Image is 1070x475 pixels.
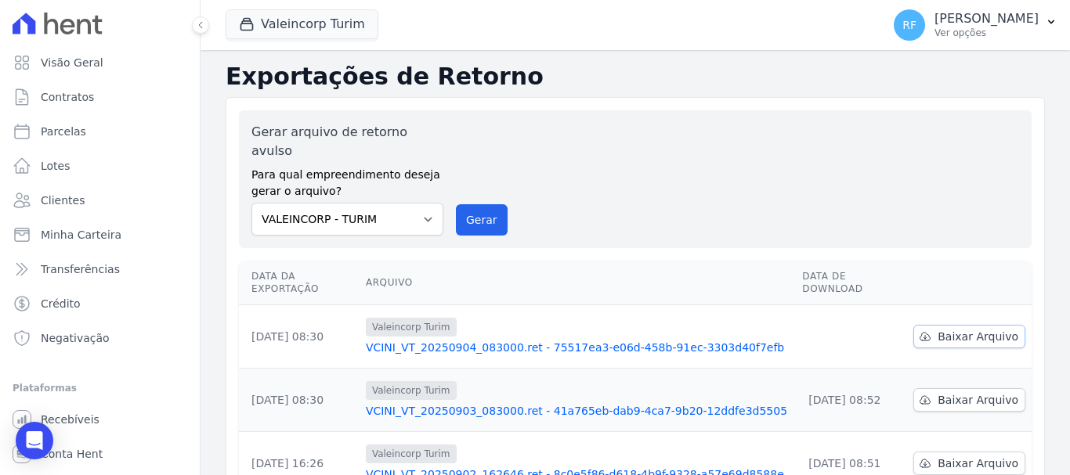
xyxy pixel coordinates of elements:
a: Minha Carteira [6,219,193,250]
a: Conta Hent [6,438,193,470]
span: Conta Hent [41,446,103,462]
span: Contratos [41,89,94,105]
a: Transferências [6,254,193,285]
th: Data de Download [796,261,907,305]
a: Contratos [6,81,193,113]
span: Valeincorp Turim [366,381,457,400]
a: Parcelas [6,116,193,147]
h2: Exportações de Retorno [226,63,1045,91]
span: Recebíveis [41,412,99,427]
a: VCINI_VT_20250904_083000.ret - 75517ea3-e06d-458b-91ec-3303d40f7efb [366,340,790,355]
a: Baixar Arquivo [913,325,1025,348]
span: Valeincorp Turim [366,444,457,463]
span: Baixar Arquivo [938,392,1018,408]
div: Open Intercom Messenger [16,422,53,459]
span: RF [902,20,916,31]
button: Valeincorp Turim [226,9,378,39]
a: Visão Geral [6,47,193,78]
th: Data da Exportação [239,261,360,305]
label: Para qual empreendimento deseja gerar o arquivo? [251,160,443,200]
th: Arquivo [360,261,796,305]
a: Crédito [6,288,193,319]
span: Negativação [41,330,110,346]
div: Plataformas [13,379,187,398]
span: Transferências [41,261,120,277]
a: Negativação [6,322,193,354]
a: Baixar Arquivo [913,388,1025,412]
span: Baixar Arquivo [938,455,1018,471]
p: Ver opções [934,27,1039,39]
a: Lotes [6,150,193,182]
span: Valeincorp Turim [366,318,457,336]
button: RF [PERSON_NAME] Ver opções [881,3,1070,47]
p: [PERSON_NAME] [934,11,1039,27]
span: Clientes [41,193,85,208]
span: Crédito [41,296,81,311]
a: Baixar Arquivo [913,452,1025,475]
span: Baixar Arquivo [938,329,1018,344]
td: [DATE] 08:52 [796,369,907,432]
td: [DATE] 08:30 [239,369,360,432]
a: Clientes [6,185,193,216]
label: Gerar arquivo de retorno avulso [251,123,443,160]
td: [DATE] 08:30 [239,305,360,369]
span: Visão Geral [41,55,103,70]
span: Minha Carteira [41,227,121,243]
a: VCINI_VT_20250903_083000.ret - 41a765eb-dab9-4ca7-9b20-12ddfe3d5505 [366,403,790,419]
button: Gerar [456,204,508,236]
a: Recebíveis [6,404,193,435]
span: Lotes [41,158,70,174]
span: Parcelas [41,124,86,139]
